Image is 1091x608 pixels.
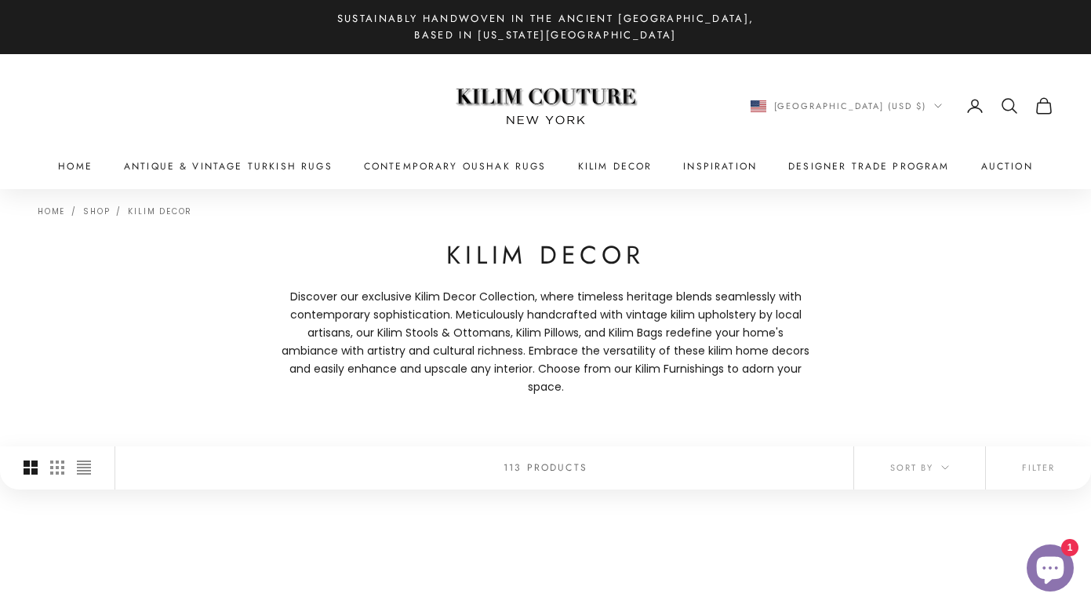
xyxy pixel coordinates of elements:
img: Logo of Kilim Couture New York [448,69,644,144]
inbox-online-store-chat: Shopify online store chat [1022,544,1078,595]
p: Sustainably Handwoven in the Ancient [GEOGRAPHIC_DATA], Based in [US_STATE][GEOGRAPHIC_DATA] [326,10,766,44]
button: Switch to compact product images [77,446,91,489]
img: United States [751,100,766,112]
button: Change country or currency [751,99,943,113]
a: Kilim Decor [128,206,192,217]
nav: Secondary navigation [751,96,1054,115]
a: Home [38,206,65,217]
h1: Kilim Decor [279,239,813,271]
button: Switch to larger product images [24,446,38,489]
nav: Primary navigation [38,158,1053,174]
a: Inspiration [683,158,757,174]
button: Filter [986,446,1091,489]
p: Discover our exclusive Kilim Decor Collection, where timeless heritage blends seamlessly with con... [279,288,813,397]
p: 113 products [504,460,587,475]
a: Shop [83,206,110,217]
summary: Kilim Decor [578,158,653,174]
a: Antique & Vintage Turkish Rugs [124,158,333,174]
a: Auction [981,158,1033,174]
span: Sort by [890,461,949,475]
nav: Breadcrumb [38,205,192,216]
a: Designer Trade Program [788,158,950,174]
button: Switch to smaller product images [50,446,64,489]
button: Sort by [854,446,985,489]
span: [GEOGRAPHIC_DATA] (USD $) [774,99,927,113]
a: Home [58,158,93,174]
a: Contemporary Oushak Rugs [364,158,547,174]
